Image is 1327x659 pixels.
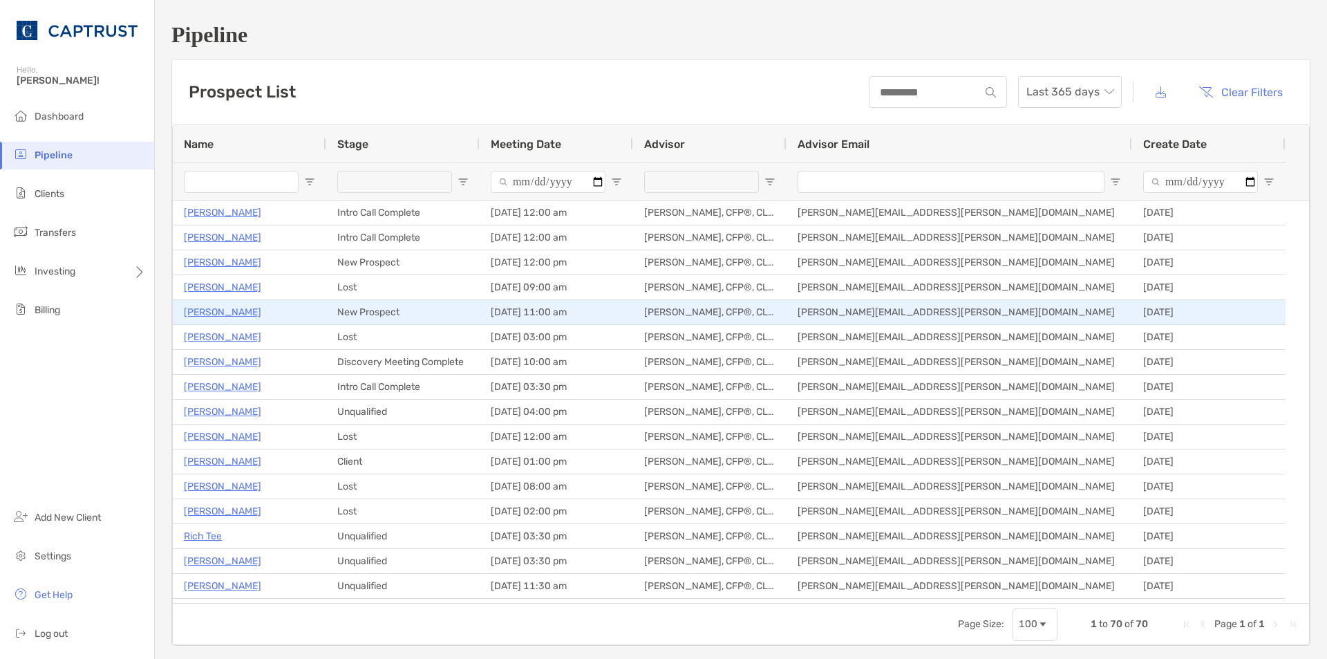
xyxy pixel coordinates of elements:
[326,275,480,299] div: Lost
[326,524,480,548] div: Unqualified
[480,425,633,449] div: [DATE] 12:00 am
[633,449,787,474] div: [PERSON_NAME], CFP®, CLU®
[480,449,633,474] div: [DATE] 01:00 pm
[787,225,1132,250] div: [PERSON_NAME][EMAIL_ADDRESS][PERSON_NAME][DOMAIN_NAME]
[491,171,605,193] input: Meeting Date Filter Input
[184,478,261,495] p: [PERSON_NAME]
[35,304,60,316] span: Billing
[304,176,315,187] button: Open Filter Menu
[1110,618,1122,630] span: 70
[12,107,29,124] img: dashboard icon
[1132,250,1286,275] div: [DATE]
[1132,300,1286,324] div: [DATE]
[12,146,29,163] img: pipeline icon
[184,138,214,151] span: Name
[787,574,1132,598] div: [PERSON_NAME][EMAIL_ADDRESS][PERSON_NAME][DOMAIN_NAME]
[787,350,1132,374] div: [PERSON_NAME][EMAIL_ADDRESS][PERSON_NAME][DOMAIN_NAME]
[184,553,261,570] p: [PERSON_NAME]
[1259,618,1265,630] span: 1
[1198,619,1209,630] div: Previous Page
[1110,176,1121,187] button: Open Filter Menu
[326,201,480,225] div: Intro Call Complete
[480,549,633,573] div: [DATE] 03:30 pm
[184,353,261,371] a: [PERSON_NAME]
[633,300,787,324] div: [PERSON_NAME], CFP®, CLU®
[764,176,775,187] button: Open Filter Menu
[644,138,685,151] span: Advisor
[326,599,480,623] div: Lost
[189,82,296,102] h3: Prospect List
[633,350,787,374] div: [PERSON_NAME], CFP®, CLU®
[480,250,633,275] div: [DATE] 12:00 pm
[17,75,146,86] span: [PERSON_NAME]!
[12,586,29,602] img: get-help icon
[184,577,261,595] a: [PERSON_NAME]
[326,425,480,449] div: Lost
[1270,619,1281,630] div: Next Page
[326,574,480,598] div: Unqualified
[1132,524,1286,548] div: [DATE]
[1026,77,1113,107] span: Last 365 days
[480,325,633,349] div: [DATE] 03:00 pm
[633,275,787,299] div: [PERSON_NAME], CFP®, CLU®
[1132,325,1286,349] div: [DATE]
[480,225,633,250] div: [DATE] 12:00 am
[633,375,787,399] div: [PERSON_NAME], CFP®, CLU®
[480,499,633,523] div: [DATE] 02:00 pm
[480,300,633,324] div: [DATE] 11:00 am
[184,378,261,396] a: [PERSON_NAME]
[787,524,1132,548] div: [PERSON_NAME][EMAIL_ADDRESS][PERSON_NAME][DOMAIN_NAME]
[1263,176,1274,187] button: Open Filter Menu
[35,550,71,562] span: Settings
[480,201,633,225] div: [DATE] 12:00 am
[1132,225,1286,250] div: [DATE]
[787,201,1132,225] div: [PERSON_NAME][EMAIL_ADDRESS][PERSON_NAME][DOMAIN_NAME]
[35,111,84,122] span: Dashboard
[1019,618,1037,630] div: 100
[787,549,1132,573] div: [PERSON_NAME][EMAIL_ADDRESS][PERSON_NAME][DOMAIN_NAME]
[326,375,480,399] div: Intro Call Complete
[798,138,869,151] span: Advisor Email
[184,528,222,545] a: Rich Tee
[633,524,787,548] div: [PERSON_NAME], CFP®, CLU®
[326,225,480,250] div: Intro Call Complete
[633,599,787,623] div: [PERSON_NAME], CFP®, CLU®
[17,6,138,55] img: CAPTRUST Logo
[633,250,787,275] div: [PERSON_NAME], CFP®, CLU®
[184,328,261,346] a: [PERSON_NAME]
[1132,499,1286,523] div: [DATE]
[787,325,1132,349] div: [PERSON_NAME][EMAIL_ADDRESS][PERSON_NAME][DOMAIN_NAME]
[986,87,996,98] img: input icon
[1132,201,1286,225] div: [DATE]
[1239,618,1245,630] span: 1
[480,350,633,374] div: [DATE] 10:00 am
[35,266,75,277] span: Investing
[1132,350,1286,374] div: [DATE]
[1181,619,1192,630] div: First Page
[326,300,480,324] div: New Prospect
[184,204,261,221] a: [PERSON_NAME]
[184,279,261,296] p: [PERSON_NAME]
[184,503,261,520] a: [PERSON_NAME]
[787,499,1132,523] div: [PERSON_NAME][EMAIL_ADDRESS][PERSON_NAME][DOMAIN_NAME]
[798,171,1104,193] input: Advisor Email Filter Input
[171,22,1310,48] h1: Pipeline
[1099,618,1108,630] span: to
[184,229,261,246] a: [PERSON_NAME]
[633,425,787,449] div: [PERSON_NAME], CFP®, CLU®
[1132,375,1286,399] div: [DATE]
[787,250,1132,275] div: [PERSON_NAME][EMAIL_ADDRESS][PERSON_NAME][DOMAIN_NAME]
[480,275,633,299] div: [DATE] 09:00 am
[184,304,261,321] a: [PERSON_NAME]
[1132,549,1286,573] div: [DATE]
[1214,618,1237,630] span: Page
[787,599,1132,623] div: [PERSON_NAME][EMAIL_ADDRESS][PERSON_NAME][DOMAIN_NAME]
[1287,619,1298,630] div: Last Page
[480,474,633,499] div: [DATE] 08:00 am
[184,254,261,271] a: [PERSON_NAME]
